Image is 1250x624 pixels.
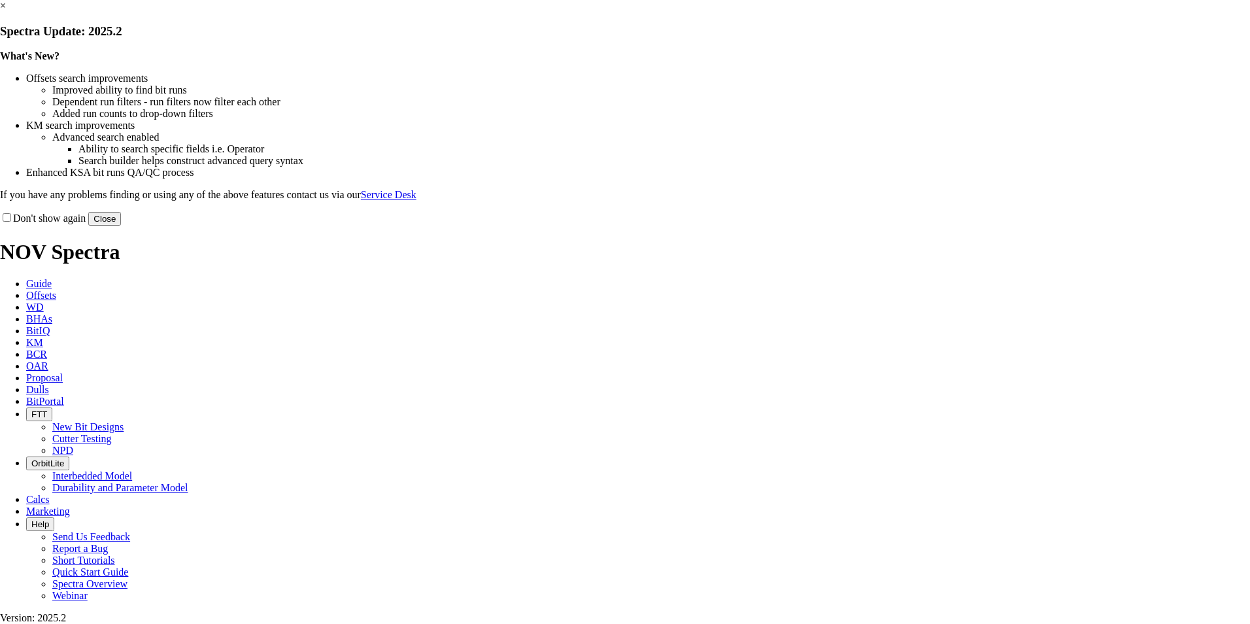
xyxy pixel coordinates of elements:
[26,313,52,324] span: BHAs
[52,108,1250,120] li: Added run counts to drop-down filters
[31,519,49,529] span: Help
[26,360,48,372] span: OAR
[52,433,112,444] a: Cutter Testing
[52,590,88,601] a: Webinar
[26,302,44,313] span: WD
[26,73,1250,84] li: Offsets search improvements
[52,421,124,432] a: New Bit Designs
[3,213,11,222] input: Don't show again
[26,167,1250,179] li: Enhanced KSA bit runs QA/QC process
[52,131,1250,143] li: Advanced search enabled
[78,155,1250,167] li: Search builder helps construct advanced query syntax
[26,396,64,407] span: BitPortal
[88,212,121,226] button: Close
[26,506,70,517] span: Marketing
[52,96,1250,108] li: Dependent run filters - run filters now filter each other
[26,337,43,348] span: KM
[52,445,73,456] a: NPD
[26,325,50,336] span: BitIQ
[52,470,132,481] a: Interbedded Model
[26,349,47,360] span: BCR
[26,120,1250,131] li: KM search improvements
[52,566,128,578] a: Quick Start Guide
[26,290,56,301] span: Offsets
[52,84,1250,96] li: Improved ability to find bit runs
[52,482,188,493] a: Durability and Parameter Model
[52,543,108,554] a: Report a Bug
[26,384,49,395] span: Dulls
[361,189,416,200] a: Service Desk
[26,372,63,383] span: Proposal
[31,409,47,419] span: FTT
[26,278,52,289] span: Guide
[52,578,127,589] a: Spectra Overview
[78,143,1250,155] li: Ability to search specific fields i.e. Operator
[26,494,50,505] span: Calcs
[52,531,130,542] a: Send Us Feedback
[52,555,115,566] a: Short Tutorials
[31,459,64,468] span: OrbitLite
